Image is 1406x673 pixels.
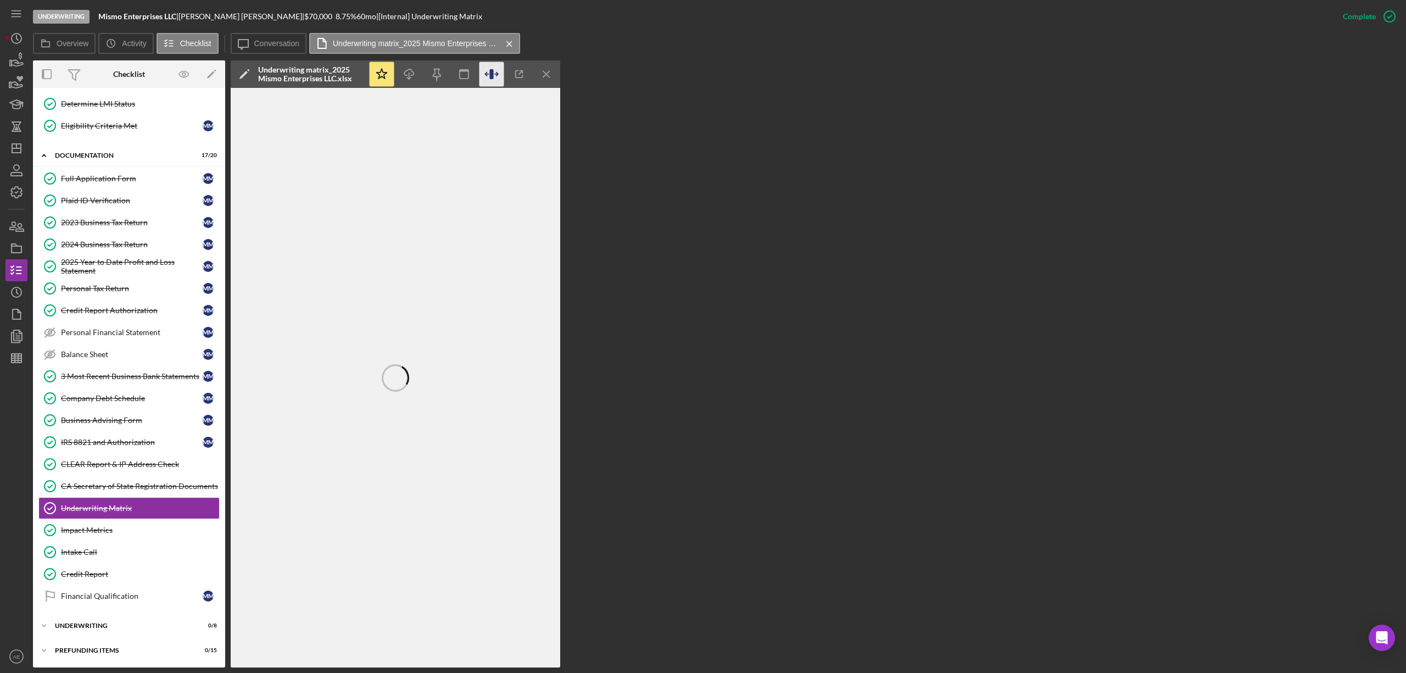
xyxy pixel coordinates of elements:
div: Underwriting matrix_2025 Mismo Enterprises LLC.xlsx [258,65,362,83]
div: 8.75 % [336,12,356,21]
button: Overview [33,33,96,54]
div: IRS 8821 and Authorization [61,438,203,447]
div: 2023 Business Tax Return [61,218,203,227]
div: M M [203,239,214,250]
a: Determine LMI Status [38,93,220,115]
div: Full Application Form [61,174,203,183]
div: Credit Report [61,570,219,579]
label: Conversation [254,39,300,48]
div: M M [203,415,214,426]
button: Activity [98,33,153,54]
a: Financial QualificationMM [38,585,220,607]
a: Intake Call [38,541,220,563]
div: Checklist [113,70,145,79]
div: M M [203,349,214,360]
label: Activity [122,39,146,48]
a: 2024 Business Tax ReturnMM [38,233,220,255]
button: Conversation [231,33,307,54]
div: Underwriting [55,622,189,629]
div: Business Advising Form [61,416,203,425]
div: Eligibility Criteria Met [61,121,203,130]
a: Balance SheetMM [38,343,220,365]
a: CLEAR Report & IP Address Check [38,453,220,475]
div: Impact Metrics [61,526,219,535]
div: M M [203,195,214,206]
div: Intake Call [61,548,219,557]
div: 60 mo [356,12,376,21]
div: | [98,12,178,21]
div: Plaid ID Verification [61,196,203,205]
a: 2023 Business Tax ReturnMM [38,212,220,233]
a: Personal Tax ReturnMM [38,277,220,299]
a: Personal Financial StatementMM [38,321,220,343]
div: Financial Qualification [61,592,203,600]
a: Plaid ID VerificationMM [38,190,220,212]
div: CLEAR Report & IP Address Check [61,460,219,469]
button: Complete [1332,5,1401,27]
a: CA Secretary of State Registration Documents [38,475,220,497]
a: Credit Report AuthorizationMM [38,299,220,321]
div: M M [203,371,214,382]
div: Underwriting [33,10,90,24]
div: Open Intercom Messenger [1369,625,1395,651]
text: AE [13,654,20,660]
div: Underwriting Matrix [61,504,219,513]
div: M M [203,327,214,338]
a: 3 Most Recent Business Bank StatementsMM [38,365,220,387]
div: M M [203,591,214,602]
div: 0 / 8 [197,622,217,629]
div: 2025 Year to Date Profit and Loss Statement [61,258,203,275]
div: Prefunding Items [55,647,189,654]
div: M M [203,217,214,228]
a: Full Application FormMM [38,168,220,190]
button: Checklist [157,33,219,54]
div: M M [203,393,214,404]
div: M M [203,173,214,184]
button: AE [5,646,27,668]
a: Underwriting Matrix [38,497,220,519]
label: Checklist [180,39,211,48]
div: Balance Sheet [61,350,203,359]
div: 0 / 15 [197,647,217,654]
a: Credit Report [38,563,220,585]
label: Underwriting matrix_2025 Mismo Enterprises LLC.xlsx [333,39,498,48]
div: M M [203,437,214,448]
button: Underwriting matrix_2025 Mismo Enterprises LLC.xlsx [309,33,520,54]
a: Eligibility Criteria MetMM [38,115,220,137]
a: IRS 8821 and AuthorizationMM [38,431,220,453]
div: [PERSON_NAME] [PERSON_NAME] | [178,12,304,21]
a: Impact Metrics [38,519,220,541]
div: M M [203,261,214,272]
a: Company Debt ScheduleMM [38,387,220,409]
div: 17 / 20 [197,152,217,159]
div: Determine LMI Status [61,99,219,108]
b: Mismo Enterprises LLC [98,12,176,21]
div: Personal Financial Statement [61,328,203,337]
div: Company Debt Schedule [61,394,203,403]
a: 2025 Year to Date Profit and Loss StatementMM [38,255,220,277]
div: Complete [1343,5,1376,27]
a: Business Advising FormMM [38,409,220,431]
div: 3 Most Recent Business Bank Statements [61,372,203,381]
div: Credit Report Authorization [61,306,203,315]
div: M M [203,305,214,316]
span: $70,000 [304,12,332,21]
div: M M [203,120,214,131]
div: Documentation [55,152,189,159]
div: Personal Tax Return [61,284,203,293]
div: | [Internal] Underwriting Matrix [376,12,482,21]
div: CA Secretary of State Registration Documents [61,482,219,491]
div: 2024 Business Tax Return [61,240,203,249]
label: Overview [57,39,88,48]
div: M M [203,283,214,294]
